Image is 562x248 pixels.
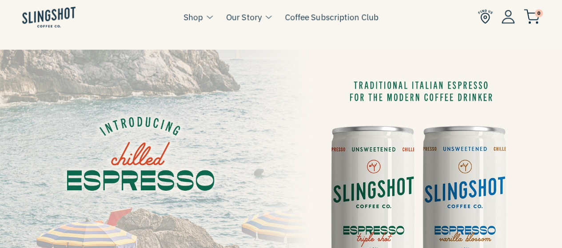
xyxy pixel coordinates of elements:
a: Our Story [226,10,262,24]
a: Shop [183,10,203,24]
span: 0 [535,9,543,17]
img: Account [502,10,515,24]
a: Coffee Subscription Club [285,10,379,24]
img: cart [524,9,540,24]
a: 0 [524,12,540,22]
img: Find Us [478,9,493,24]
